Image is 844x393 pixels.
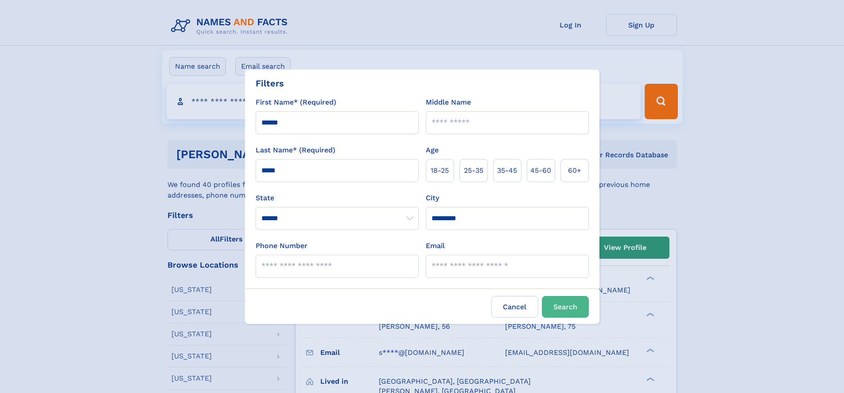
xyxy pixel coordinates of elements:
[256,241,307,251] label: Phone Number
[431,165,449,176] span: 18‑25
[426,193,439,203] label: City
[256,97,336,108] label: First Name* (Required)
[464,165,483,176] span: 25‑35
[256,193,419,203] label: State
[256,145,335,156] label: Last Name* (Required)
[497,165,517,176] span: 35‑45
[491,296,538,318] label: Cancel
[530,165,551,176] span: 45‑60
[542,296,589,318] button: Search
[426,241,445,251] label: Email
[426,97,471,108] label: Middle Name
[426,145,439,156] label: Age
[568,165,581,176] span: 60+
[256,77,284,90] div: Filters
